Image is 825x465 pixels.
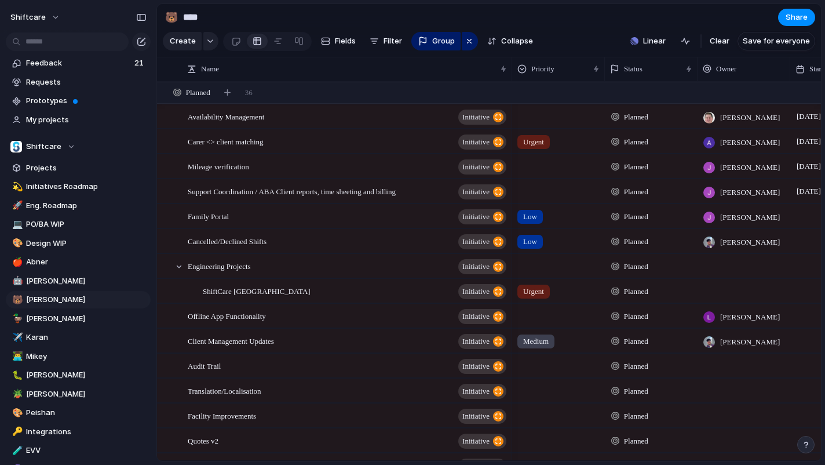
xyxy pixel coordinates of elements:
[523,236,537,248] span: Low
[462,333,490,350] span: initiative
[411,32,461,50] button: Group
[10,256,22,268] button: 🍎
[6,273,151,290] div: 🤖[PERSON_NAME]
[624,136,648,148] span: Planned
[365,32,407,50] button: Filter
[6,366,151,384] a: 🐛[PERSON_NAME]
[458,259,506,274] button: initiative
[794,184,824,198] span: [DATE]
[462,358,490,375] span: initiative
[626,32,670,50] button: Linear
[188,259,251,273] span: Engineering Projects
[624,286,648,297] span: Planned
[6,216,151,233] a: 💻PO/BA WIP
[188,110,264,123] span: Availability Management
[245,87,253,99] span: 36
[12,331,20,344] div: ✈️
[716,63,736,75] span: Owner
[26,141,61,152] span: Shiftcare
[10,238,22,249] button: 🎨
[188,209,229,223] span: Family Portal
[10,332,22,343] button: ✈️
[462,134,490,150] span: initiative
[6,178,151,195] div: 💫Initiatives Roadmap
[458,409,506,424] button: initiative
[188,234,267,248] span: Cancelled/Declined Shifts
[6,235,151,252] div: 🎨Design WIP
[458,234,506,249] button: initiative
[10,407,22,419] button: 🎨
[26,294,147,306] span: [PERSON_NAME]
[10,275,22,287] button: 🤖
[26,313,147,325] span: [PERSON_NAME]
[26,238,147,249] span: Design WIP
[743,35,810,47] span: Save for everyone
[624,236,648,248] span: Planned
[624,361,648,372] span: Planned
[624,311,648,322] span: Planned
[624,261,648,273] span: Planned
[6,291,151,308] a: 🐻[PERSON_NAME]
[188,135,264,148] span: Carer <> client matching
[188,159,249,173] span: Mileage verification
[6,111,151,129] a: My projects
[483,32,538,50] button: Collapse
[12,350,20,363] div: 👨‍💻
[462,284,490,300] span: initiative
[6,386,151,403] a: 🪴[PERSON_NAME]
[10,219,22,230] button: 💻
[188,184,396,198] span: Support Coordination / ABA Client reports, time sheeting and billing
[12,237,20,250] div: 🎨
[12,218,20,231] div: 💻
[203,284,311,297] span: ShiftCare [GEOGRAPHIC_DATA]
[26,77,147,88] span: Requests
[624,63,643,75] span: Status
[12,199,20,212] div: 🚀
[12,425,20,438] div: 🔑
[720,162,780,173] span: [PERSON_NAME]
[6,329,151,346] a: ✈️Karan
[188,434,218,447] span: Quotes v2
[26,162,147,174] span: Projects
[720,137,780,148] span: [PERSON_NAME]
[188,409,256,422] span: Facility Improvements
[10,12,46,23] span: shiftcare
[134,57,146,69] span: 21
[6,159,151,177] a: Projects
[12,293,20,307] div: 🐻
[462,383,490,399] span: initiative
[462,184,490,200] span: initiative
[531,63,554,75] span: Priority
[462,433,490,449] span: initiative
[188,334,274,347] span: Client Management Updates
[26,275,147,287] span: [PERSON_NAME]
[26,219,147,230] span: PO/BA WIP
[458,309,506,324] button: initiative
[462,209,490,225] span: initiative
[458,384,506,399] button: initiative
[188,309,266,322] span: Offline App Functionality
[12,444,20,457] div: 🧪
[6,74,151,91] a: Requests
[778,9,815,26] button: Share
[26,114,147,126] span: My projects
[458,284,506,299] button: initiative
[335,35,356,47] span: Fields
[794,159,824,173] span: [DATE]
[163,32,202,50] button: Create
[462,159,490,175] span: initiative
[10,294,22,306] button: 🐻
[720,187,780,198] span: [PERSON_NAME]
[186,87,210,99] span: Planned
[458,159,506,175] button: initiative
[432,35,455,47] span: Group
[624,211,648,223] span: Planned
[523,286,544,297] span: Urgent
[6,404,151,422] div: 🎨Peishan
[458,334,506,349] button: initiative
[458,359,506,374] button: initiative
[26,181,147,192] span: Initiatives Roadmap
